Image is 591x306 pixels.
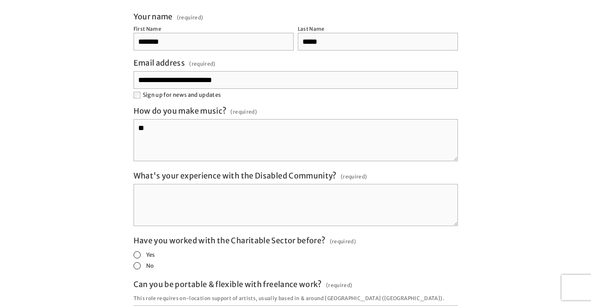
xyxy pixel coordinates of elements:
input: Sign up for news and updates [134,92,140,98]
span: (required) [177,15,203,20]
span: (required) [230,106,257,117]
span: How do you make music? [134,106,227,116]
span: Email address [134,58,185,68]
span: No [146,262,154,269]
span: (required) [326,279,353,291]
span: Can you be portable & flexible with freelance work? [134,279,322,289]
span: What's your experience with the Disabled Community? [134,171,337,181]
div: Last Name [298,26,325,32]
div: First Name [134,26,162,32]
span: Sign up for news and updates [143,91,221,98]
p: This role requires on-location support of artists, usually based in & around [GEOGRAPHIC_DATA] ([... [134,293,458,304]
span: Yes [146,251,155,258]
span: (required) [341,171,367,182]
span: (required) [189,58,216,69]
span: Your name [134,12,173,21]
span: Have you worked with the Charitable Sector before? [134,236,326,245]
span: (required) [330,236,356,247]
